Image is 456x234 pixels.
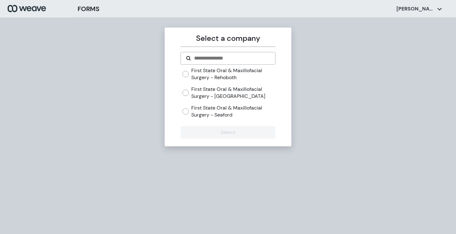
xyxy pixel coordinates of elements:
[191,104,275,118] label: First State Oral & Maxillofacial Surgery - Seaford
[191,86,275,99] label: First State Oral & Maxillofacial Surgery - [GEOGRAPHIC_DATA]
[191,67,275,81] label: First State Oral & Maxillofacial Surgery - Rehoboth
[180,126,275,139] button: Select
[396,5,434,12] p: [PERSON_NAME]
[180,33,275,44] p: Select a company
[193,54,270,62] input: Search
[78,4,99,14] h3: FORMS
